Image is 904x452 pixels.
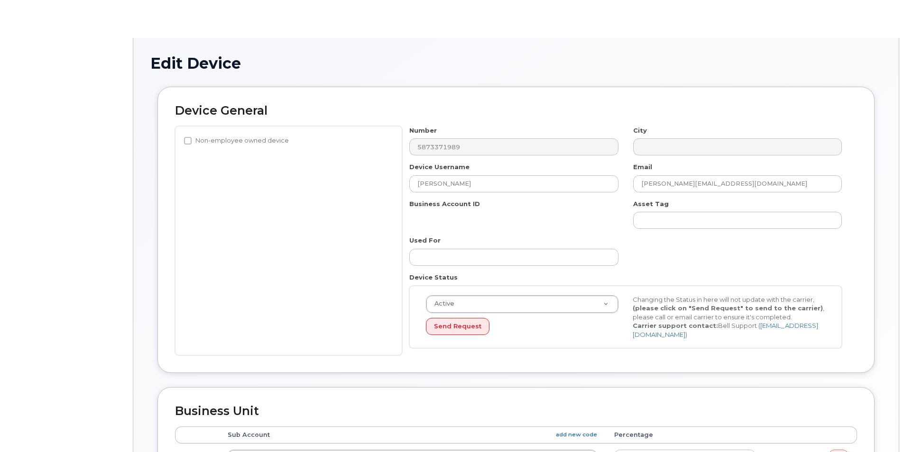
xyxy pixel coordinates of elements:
[175,405,857,418] h2: Business Unit
[633,163,652,172] label: Email
[556,431,597,439] a: add new code
[409,273,458,282] label: Device Status
[426,296,618,313] a: Active
[175,104,857,118] h2: Device General
[606,426,764,443] th: Percentage
[426,318,489,335] button: Send Request
[184,135,289,146] label: Non-employee owned device
[409,199,480,208] label: Business Account ID
[633,126,647,135] label: City
[219,426,606,443] th: Sub Account
[633,199,669,208] label: Asset Tag
[429,299,454,308] span: Active
[633,322,718,329] strong: Carrier support contact:
[150,55,882,72] h1: Edit Device
[633,304,823,312] strong: (please click on "Send Request" to send to the carrier)
[409,163,470,172] label: Device Username
[626,295,832,339] div: Changing the Status in here will not update with the carrier, , please call or email carrier to e...
[409,126,437,135] label: Number
[409,236,441,245] label: Used For
[184,137,192,145] input: Non-employee owned device
[633,322,818,338] a: [EMAIL_ADDRESS][DOMAIN_NAME]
